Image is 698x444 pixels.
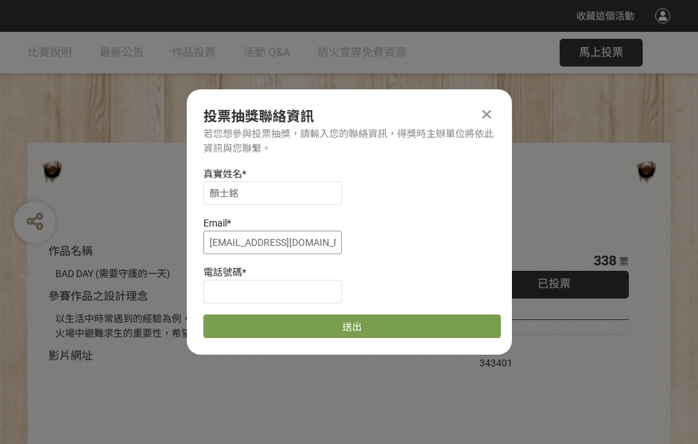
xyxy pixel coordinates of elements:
a: 最新公告 [100,32,144,73]
a: 作品投票 [172,32,216,73]
span: 防火宣導免費資源 [318,46,406,59]
span: 影片網址 [48,349,93,362]
span: 活動 Q&A [244,46,290,59]
button: 馬上投票 [560,39,643,66]
iframe: Facebook Share [516,341,585,355]
a: 活動 Q&A [244,32,290,73]
span: 真實姓名 [203,168,242,179]
div: 以生活中時常遇到的經驗為例，透過對比的方式宣傳住宅用火災警報器、家庭逃生計畫及火場中避難求生的重要性，希望透過趣味的短影音讓更多人認識到更多的防火觀念。 [55,312,438,341]
span: 最新公告 [100,46,144,59]
a: 比賽說明 [28,32,72,73]
span: 電話號碼 [203,267,242,278]
span: 收藏這個活動 [576,10,634,21]
a: 防火宣導免費資源 [318,32,406,73]
span: Email [203,217,227,229]
div: 投票抽獎聯絡資訊 [203,106,495,127]
div: BAD DAY (需要守護的一天) [55,267,438,281]
span: 票 [619,256,629,267]
span: 馬上投票 [579,46,623,59]
button: 送出 [203,314,501,338]
span: 338 [594,252,616,269]
div: 若您想參與投票抽獎，請輸入您的聯絡資訊，得獎時主辦單位將依此資訊與您聯繫。 [203,127,495,156]
span: 已投票 [538,277,571,290]
span: 作品名稱 [48,245,93,258]
span: 參賽作品之設計理念 [48,290,148,303]
span: 比賽說明 [28,46,72,59]
span: 作品投票 [172,46,216,59]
